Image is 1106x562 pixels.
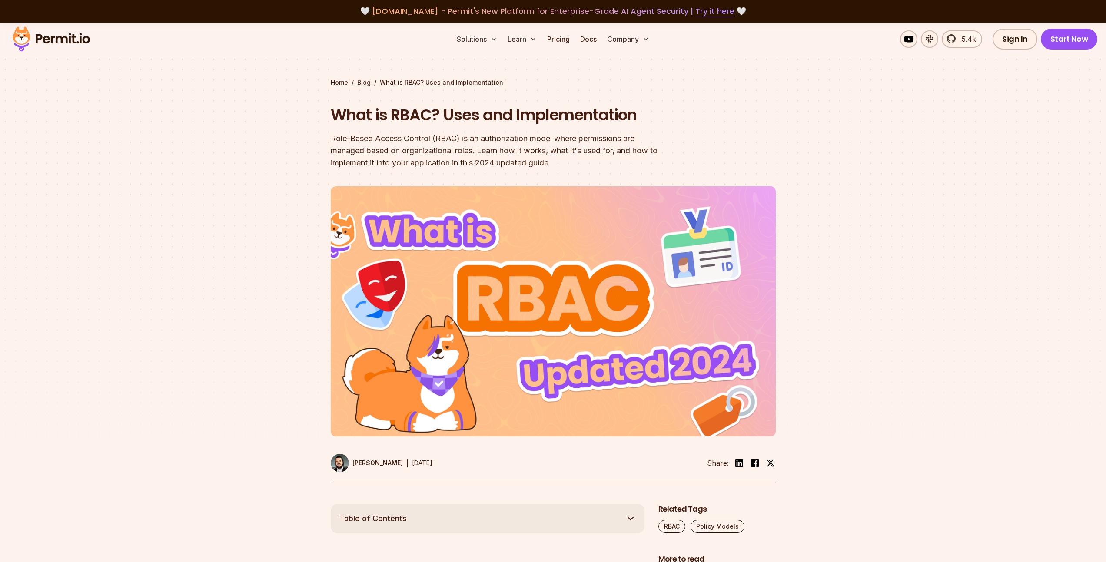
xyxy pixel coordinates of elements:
span: Table of Contents [339,512,407,525]
a: RBAC [658,520,685,533]
img: linkedin [734,458,744,468]
h1: What is RBAC? Uses and Implementation [331,104,664,126]
img: Gabriel L. Manor [331,454,349,472]
button: Company [604,30,653,48]
a: Pricing [544,30,573,48]
h2: Related Tags [658,504,776,515]
li: Share: [707,458,729,468]
a: Policy Models [691,520,744,533]
a: Sign In [993,29,1037,50]
div: | [406,458,409,468]
a: [PERSON_NAME] [331,454,403,472]
div: / / [331,78,776,87]
a: Blog [357,78,371,87]
button: Learn [504,30,540,48]
div: Role-Based Access Control (RBAC) is an authorization model where permissions are managed based on... [331,132,664,169]
button: Solutions [453,30,501,48]
time: [DATE] [412,459,432,466]
img: What is RBAC? Uses and Implementation [331,186,776,436]
a: 5.4k [942,30,982,48]
span: 5.4k [957,34,976,44]
a: Start Now [1041,29,1098,50]
a: Try it here [695,6,734,17]
img: facebook [750,458,760,468]
img: Permit logo [9,24,94,54]
span: [DOMAIN_NAME] - Permit's New Platform for Enterprise-Grade AI Agent Security | [372,6,734,17]
a: Home [331,78,348,87]
p: [PERSON_NAME] [352,459,403,467]
div: 🤍 🤍 [21,5,1085,17]
img: twitter [766,459,775,467]
a: Docs [577,30,600,48]
button: Table of Contents [331,504,644,533]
